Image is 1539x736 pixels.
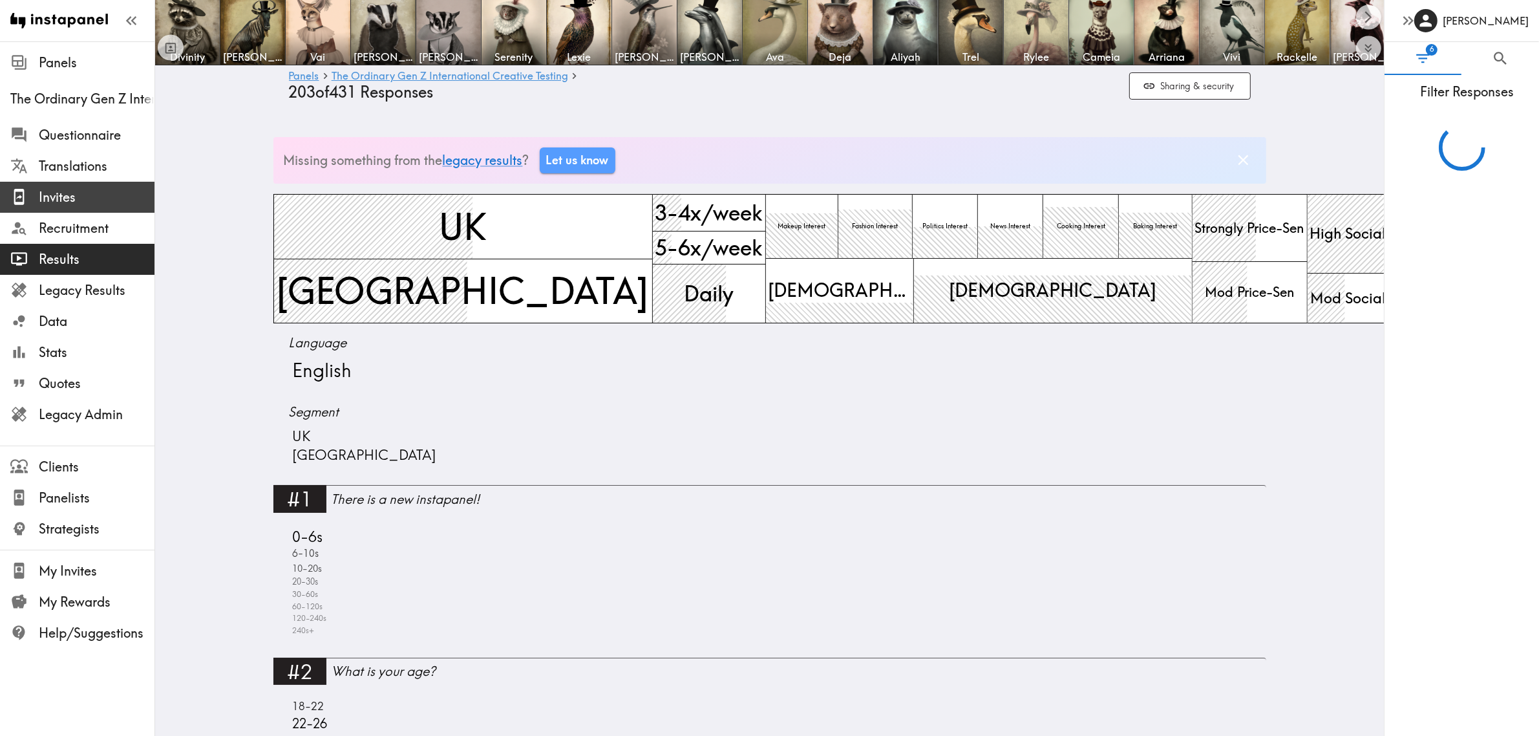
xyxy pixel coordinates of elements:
[988,219,1033,233] span: News Interest
[39,126,154,144] span: Questionnaire
[273,658,1266,693] a: #2What is your age?
[920,219,970,233] span: Politics Interest
[540,147,615,173] a: Let us know
[1308,221,1421,246] span: High Social Disc
[1385,42,1462,75] button: Filter Responses
[849,219,900,233] span: Fashion Interest
[549,50,609,64] span: Lexie
[681,276,736,311] span: Daily
[775,219,828,233] span: Makeup Interest
[290,547,319,561] span: 6-10s
[289,403,1251,421] span: Segment
[1426,44,1438,56] span: 6
[39,188,154,206] span: Invites
[39,312,154,330] span: Data
[615,50,674,64] span: [PERSON_NAME]
[1193,216,1307,240] span: Strongly Price-Sen
[273,485,326,512] div: #1
[290,588,319,600] span: 30-60s
[1202,280,1297,304] span: Mod Price-Sen
[39,250,154,268] span: Results
[680,50,739,64] span: [PERSON_NAME]
[811,50,870,64] span: Deja
[1492,50,1509,67] span: Search
[354,50,413,64] span: [PERSON_NAME]
[39,406,154,424] span: Legacy Admin
[443,152,523,168] a: legacy results
[39,458,154,476] span: Clients
[290,600,323,612] span: 60-120s
[289,83,330,102] span: of
[1308,285,1421,311] span: Mod Social Disc
[10,90,154,108] span: The Ordinary Gen Z International Creative Testing
[290,576,319,589] span: 20-30s
[289,70,319,83] a: Panels
[290,612,327,625] span: 120-240s
[273,485,1266,521] a: #1There is a new instapanel!
[1268,50,1327,64] span: Rackelle
[290,715,328,733] span: 22-26
[273,658,326,685] div: #2
[1202,50,1262,64] span: Vivi
[1356,5,1381,30] button: Scroll right
[39,374,154,393] span: Quotes
[290,625,315,637] span: 240s+
[1443,14,1529,28] h6: [PERSON_NAME]
[39,157,154,175] span: Translations
[39,593,154,611] span: My Rewards
[39,54,154,72] span: Panels
[332,662,1266,680] div: What is your age?
[290,357,352,382] span: English
[1137,50,1196,64] span: Arriana
[419,50,478,64] span: [PERSON_NAME]
[941,50,1001,64] span: Trel
[39,219,154,237] span: Recruitment
[1356,36,1381,61] button: Expand to show all items
[39,520,154,538] span: Strategists
[1072,50,1131,64] span: Cameia
[1231,148,1255,172] button: Dismiss banner
[653,195,765,230] span: 3-4x/week
[39,562,154,580] span: My Invites
[288,50,348,64] span: Vai
[1395,83,1539,101] span: Filter Responses
[766,275,913,306] span: [DEMOGRAPHIC_DATA]
[1129,72,1251,100] button: Sharing & security
[284,151,529,169] p: Missing something from the ?
[290,561,323,576] span: 10-20s
[274,263,652,318] span: [GEOGRAPHIC_DATA]
[39,624,154,642] span: Help/Suggestions
[332,70,568,83] a: The Ordinary Gen Z International Creative Testing
[223,50,282,64] span: [PERSON_NAME]
[332,490,1266,508] div: There is a new instapanel!
[290,426,311,446] span: UK
[1333,50,1392,64] span: [PERSON_NAME]
[39,281,154,299] span: Legacy Results
[290,698,324,714] span: 18-22
[289,334,1251,352] span: Language
[946,275,1159,306] span: [DEMOGRAPHIC_DATA]
[1054,219,1108,233] span: Cooking Interest
[484,50,544,64] span: Serenity
[158,50,217,64] span: Divinity
[39,343,154,362] span: Stats
[158,35,184,61] button: Toggle between responses and questions
[290,446,437,465] span: [GEOGRAPHIC_DATA]
[39,489,154,507] span: Panelists
[1006,50,1066,64] span: Rylee
[290,526,323,547] span: 0-6s
[1130,219,1180,233] span: Baking Interest
[653,230,765,265] span: 5-6x/week
[745,50,805,64] span: Ava
[876,50,935,64] span: Aliyah
[289,83,316,102] span: 203
[330,83,434,102] span: 431 Responses
[437,199,489,254] span: UK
